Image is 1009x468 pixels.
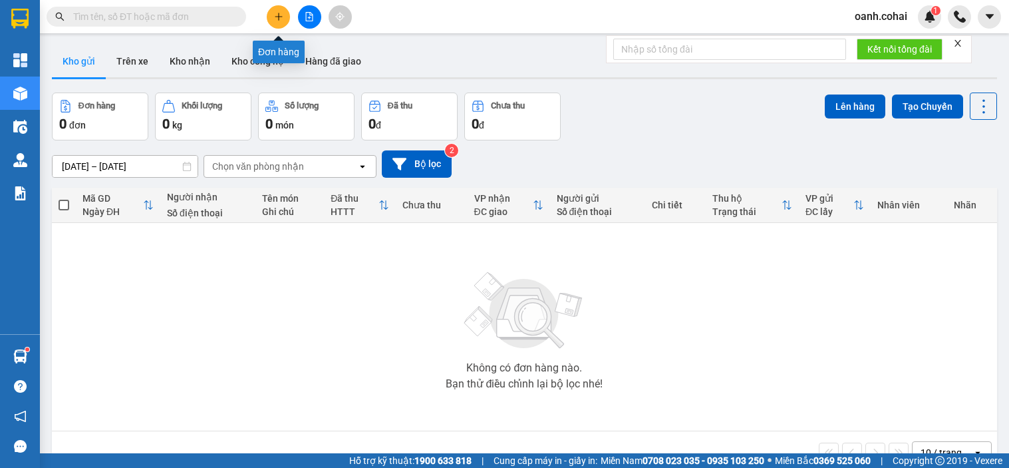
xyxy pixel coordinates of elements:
[402,200,460,210] div: Chưa thu
[221,45,295,77] button: Kho công nợ
[468,188,550,223] th: Toggle SortBy
[376,120,381,130] span: đ
[159,45,221,77] button: Kho nhận
[212,160,304,173] div: Chọn văn phòng nhận
[258,93,355,140] button: Số lượng0món
[388,101,412,111] div: Đã thu
[335,12,345,21] span: aim
[13,87,27,101] img: warehouse-icon
[805,206,853,217] div: ĐC lấy
[953,39,962,48] span: close
[601,453,764,468] span: Miền Nam
[712,206,782,217] div: Trạng thái
[262,206,317,217] div: Ghi chú
[162,116,170,132] span: 0
[881,453,883,468] span: |
[494,453,597,468] span: Cung cấp máy in - giấy in:
[25,348,29,351] sup: 1
[931,6,940,15] sup: 1
[844,8,918,25] span: oanh.cohai
[857,39,942,60] button: Kết nối tổng đài
[275,120,294,130] span: món
[464,93,561,140] button: Chưa thu0đ
[361,93,458,140] button: Đã thu0đ
[82,193,143,204] div: Mã GD
[305,12,314,21] span: file-add
[331,206,378,217] div: HTTT
[867,42,932,57] span: Kết nối tổng đài
[474,206,533,217] div: ĐC giao
[82,206,143,217] div: Ngày ĐH
[482,453,484,468] span: |
[59,116,67,132] span: 0
[357,161,368,172] svg: open
[414,455,472,466] strong: 1900 633 818
[52,93,148,140] button: Đơn hàng0đơn
[14,440,27,453] span: message
[55,12,65,21] span: search
[13,120,27,134] img: warehouse-icon
[52,45,106,77] button: Kho gửi
[13,350,27,363] img: warehouse-icon
[978,5,1001,29] button: caret-down
[557,206,639,217] div: Số điện thoại
[73,9,230,24] input: Tìm tên, số ĐT hoặc mã đơn
[267,5,290,29] button: plus
[921,446,962,459] div: 10 / trang
[643,455,764,466] strong: 0708 023 035 - 0935 103 250
[329,5,352,29] button: aim
[768,458,772,463] span: ⚪️
[295,45,372,77] button: Hàng đã giao
[954,200,990,210] div: Nhãn
[466,363,582,373] div: Không có đơn hàng nào.
[813,455,871,466] strong: 0369 525 060
[972,447,983,458] svg: open
[53,156,198,177] input: Select a date range.
[13,153,27,167] img: warehouse-icon
[382,150,452,178] button: Bộ lọc
[155,93,251,140] button: Khối lượng0kg
[182,101,222,111] div: Khối lượng
[479,120,484,130] span: đ
[799,188,870,223] th: Toggle SortBy
[933,6,938,15] span: 1
[805,193,853,204] div: VP gửi
[172,120,182,130] span: kg
[69,120,86,130] span: đơn
[298,5,321,29] button: file-add
[445,144,458,157] sup: 2
[78,101,115,111] div: Đơn hàng
[11,9,29,29] img: logo-vxr
[474,193,533,204] div: VP nhận
[349,453,472,468] span: Hỗ trợ kỹ thuật:
[935,456,944,465] span: copyright
[331,193,378,204] div: Đã thu
[262,193,317,204] div: Tên món
[652,200,699,210] div: Chi tiết
[14,380,27,393] span: question-circle
[984,11,996,23] span: caret-down
[458,264,591,357] img: svg+xml;base64,PHN2ZyBjbGFzcz0ibGlzdC1wbHVnX19zdmciIHhtbG5zPSJodHRwOi8vd3d3LnczLm9yZy8yMDAwL3N2Zy...
[167,192,249,202] div: Người nhận
[954,11,966,23] img: phone-icon
[368,116,376,132] span: 0
[712,193,782,204] div: Thu hộ
[167,208,249,218] div: Số điện thoại
[13,53,27,67] img: dashboard-icon
[472,116,479,132] span: 0
[446,379,603,389] div: Bạn thử điều chỉnh lại bộ lọc nhé!
[324,188,396,223] th: Toggle SortBy
[613,39,846,60] input: Nhập số tổng đài
[106,45,159,77] button: Trên xe
[13,186,27,200] img: solution-icon
[924,11,936,23] img: icon-new-feature
[892,95,963,118] button: Tạo Chuyến
[285,101,319,111] div: Số lượng
[76,188,160,223] th: Toggle SortBy
[265,116,273,132] span: 0
[274,12,283,21] span: plus
[877,200,941,210] div: Nhân viên
[775,453,871,468] span: Miền Bắc
[14,410,27,423] span: notification
[706,188,799,223] th: Toggle SortBy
